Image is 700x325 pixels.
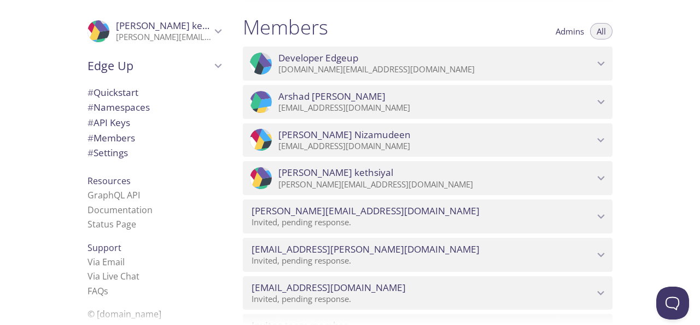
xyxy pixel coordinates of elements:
[252,282,406,294] span: [EMAIL_ADDRESS][DOMAIN_NAME]
[79,100,230,115] div: Namespaces
[278,129,411,141] span: [PERSON_NAME] Nizamudeen
[79,52,230,80] div: Edge Up
[243,238,612,272] div: muji.shahul@optisolbusiness.com
[278,167,393,179] span: [PERSON_NAME] kethsiyal
[79,13,230,49] div: Vinolin kethsiyal
[87,242,121,254] span: Support
[79,145,230,161] div: Team Settings
[87,132,135,144] span: Members
[243,15,328,39] h1: Members
[278,64,594,75] p: [DOMAIN_NAME][EMAIL_ADDRESS][DOMAIN_NAME]
[87,256,125,268] a: Via Email
[243,47,612,81] div: Developer Edgeup
[252,294,594,305] p: Invited, pending response.
[79,130,230,146] div: Members
[87,58,211,73] span: Edge Up
[549,23,591,39] button: Admins
[243,85,612,119] div: Arshad Uvais
[278,90,386,102] span: Arshad [PERSON_NAME]
[79,85,230,100] div: Quickstart
[252,205,480,217] span: [PERSON_NAME][EMAIL_ADDRESS][DOMAIN_NAME]
[116,19,231,32] span: [PERSON_NAME] kethsiyal
[87,189,140,201] a: GraphQL API
[87,146,128,159] span: Settings
[278,52,358,64] span: Developer Edgeup
[87,132,94,144] span: #
[87,218,136,230] a: Status Page
[87,116,130,129] span: API Keys
[87,204,153,216] a: Documentation
[87,270,139,282] a: Via Live Chat
[590,23,612,39] button: All
[243,123,612,157] div: Mohammed Nizamudeen
[243,199,612,233] div: saravanakumar.m@optisolbusiness.com
[104,285,108,297] span: s
[116,32,211,43] p: [PERSON_NAME][EMAIL_ADDRESS][DOMAIN_NAME]
[87,86,94,99] span: #
[79,115,230,130] div: API Keys
[252,217,594,228] p: Invited, pending response.
[87,175,131,187] span: Resources
[656,287,689,320] iframe: Help Scout Beacon - Open
[243,276,612,310] div: abubakkar.sithick@optisolbusiness.com
[87,116,94,129] span: #
[87,101,150,113] span: Namespaces
[278,102,594,113] p: [EMAIL_ADDRESS][DOMAIN_NAME]
[243,161,612,195] div: Vinolin kethsiyal
[87,146,94,159] span: #
[278,179,594,190] p: [PERSON_NAME][EMAIL_ADDRESS][DOMAIN_NAME]
[278,141,594,152] p: [EMAIL_ADDRESS][DOMAIN_NAME]
[87,101,94,113] span: #
[252,255,594,266] p: Invited, pending response.
[252,243,480,255] span: [EMAIL_ADDRESS][PERSON_NAME][DOMAIN_NAME]
[87,86,138,99] span: Quickstart
[87,285,108,297] a: FAQ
